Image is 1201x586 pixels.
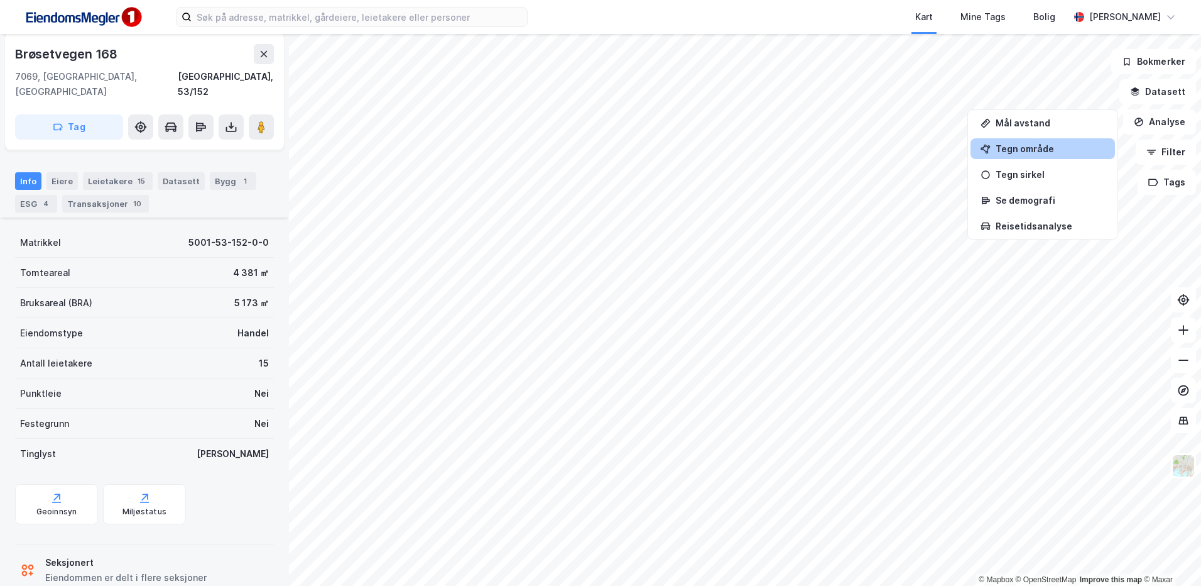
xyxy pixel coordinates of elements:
input: Søk på adresse, matrikkel, gårdeiere, leietakere eller personer [192,8,527,26]
div: ESG [15,195,57,213]
div: Reisetidsanalyse [996,221,1105,231]
iframe: Chat Widget [1138,526,1201,586]
div: Mine Tags [960,9,1006,25]
button: Filter [1136,140,1196,165]
div: Bolig [1033,9,1055,25]
div: Se demografi [996,195,1105,206]
div: Transaksjoner [62,195,149,213]
button: Tag [15,114,123,140]
div: Nei [254,416,269,431]
div: 10 [131,197,144,210]
div: Datasett [158,172,205,190]
div: Matrikkel [20,235,61,250]
div: Info [15,172,41,190]
div: Miljøstatus [122,507,166,517]
div: Festegrunn [20,416,69,431]
div: Tinglyst [20,446,56,462]
button: Analyse [1123,109,1196,135]
div: Leietakere [83,172,153,190]
div: Geoinnsyn [36,507,77,517]
button: Tags [1138,170,1196,195]
a: OpenStreetMap [1016,575,1077,584]
div: Brøsetvegen 168 [15,44,120,64]
div: 5 173 ㎡ [234,296,269,311]
div: Mål avstand [996,118,1105,128]
div: Bygg [210,172,256,190]
div: Kart [915,9,933,25]
a: Mapbox [979,575,1013,584]
div: [PERSON_NAME] [197,446,269,462]
div: [GEOGRAPHIC_DATA], 53/152 [178,69,274,99]
a: Improve this map [1080,575,1142,584]
div: Kontrollprogram for chat [1138,526,1201,586]
div: Bruksareal (BRA) [20,296,92,311]
img: F4PB6Px+NJ5v8B7XTbfpPpyloAAAAASUVORK5CYII= [20,3,146,31]
div: [PERSON_NAME] [1089,9,1161,25]
div: Nei [254,386,269,401]
div: Eiere [46,172,78,190]
div: Tegn sirkel [996,169,1105,180]
div: Tegn område [996,143,1105,154]
div: 1 [239,175,251,187]
div: Antall leietakere [20,356,92,371]
img: Z [1171,454,1195,478]
div: 15 [135,175,148,187]
div: Seksjonert [45,555,207,570]
button: Bokmerker [1111,49,1196,74]
div: 5001-53-152-0-0 [188,235,269,250]
div: Tomteareal [20,265,70,280]
div: Eiendomstype [20,326,83,341]
button: Datasett [1119,79,1196,104]
div: 4 381 ㎡ [233,265,269,280]
div: 15 [259,356,269,371]
div: 4 [40,197,52,210]
div: Eiendommen er delt i flere seksjoner [45,570,207,585]
div: Handel [237,326,269,341]
div: Punktleie [20,386,62,401]
div: 7069, [GEOGRAPHIC_DATA], [GEOGRAPHIC_DATA] [15,69,178,99]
